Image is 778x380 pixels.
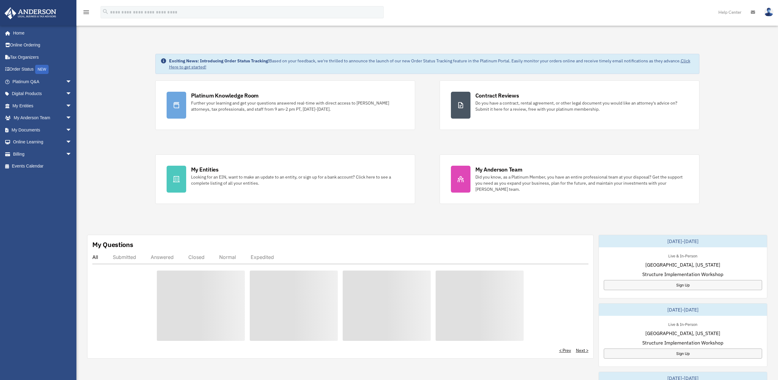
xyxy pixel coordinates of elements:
[4,76,81,88] a: Platinum Q&Aarrow_drop_down
[604,280,762,290] a: Sign Up
[188,254,205,260] div: Closed
[599,304,767,316] div: [DATE]-[DATE]
[113,254,136,260] div: Submitted
[191,92,259,99] div: Platinum Knowledge Room
[155,154,415,204] a: My Entities Looking for an EIN, want to make an update to an entity, or sign up for a bank accoun...
[4,160,81,172] a: Events Calendar
[4,124,81,136] a: My Documentsarrow_drop_down
[35,65,49,74] div: NEW
[4,112,81,124] a: My Anderson Teamarrow_drop_down
[663,321,702,327] div: Live & In-Person
[642,339,723,346] span: Structure Implementation Workshop
[92,254,98,260] div: All
[219,254,236,260] div: Normal
[66,136,78,149] span: arrow_drop_down
[169,58,690,70] a: Click Here to get started!
[4,51,81,63] a: Tax Organizers
[155,80,415,130] a: Platinum Knowledge Room Further your learning and get your questions answered real-time with dire...
[251,254,274,260] div: Expedited
[642,271,723,278] span: Structure Implementation Workshop
[475,100,688,112] div: Do you have a contract, rental agreement, or other legal document you would like an attorney's ad...
[599,235,767,247] div: [DATE]-[DATE]
[4,148,81,160] a: Billingarrow_drop_down
[4,27,78,39] a: Home
[559,347,571,353] a: < Prev
[645,330,720,337] span: [GEOGRAPHIC_DATA], [US_STATE]
[66,124,78,136] span: arrow_drop_down
[4,100,81,112] a: My Entitiesarrow_drop_down
[3,7,58,19] img: Anderson Advisors Platinum Portal
[475,174,688,192] div: Did you know, as a Platinum Member, you have an entire professional team at your disposal? Get th...
[92,240,133,249] div: My Questions
[440,80,699,130] a: Contract Reviews Do you have a contract, rental agreement, or other legal document you would like...
[576,347,588,353] a: Next >
[4,39,81,51] a: Online Ordering
[764,8,773,17] img: User Pic
[66,112,78,124] span: arrow_drop_down
[440,154,699,204] a: My Anderson Team Did you know, as a Platinum Member, you have an entire professional team at your...
[169,58,269,64] strong: Exciting News: Introducing Order Status Tracking!
[83,9,90,16] i: menu
[4,136,81,148] a: Online Learningarrow_drop_down
[475,92,519,99] div: Contract Reviews
[169,58,694,70] div: Based on your feedback, we're thrilled to announce the launch of our new Order Status Tracking fe...
[191,100,404,112] div: Further your learning and get your questions answered real-time with direct access to [PERSON_NAM...
[66,100,78,112] span: arrow_drop_down
[83,11,90,16] a: menu
[66,76,78,88] span: arrow_drop_down
[151,254,174,260] div: Answered
[4,88,81,100] a: Digital Productsarrow_drop_down
[4,63,81,76] a: Order StatusNEW
[663,252,702,259] div: Live & In-Person
[191,166,219,173] div: My Entities
[645,261,720,268] span: [GEOGRAPHIC_DATA], [US_STATE]
[66,88,78,100] span: arrow_drop_down
[604,349,762,359] a: Sign Up
[102,8,109,15] i: search
[475,166,522,173] div: My Anderson Team
[191,174,404,186] div: Looking for an EIN, want to make an update to an entity, or sign up for a bank account? Click her...
[66,148,78,160] span: arrow_drop_down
